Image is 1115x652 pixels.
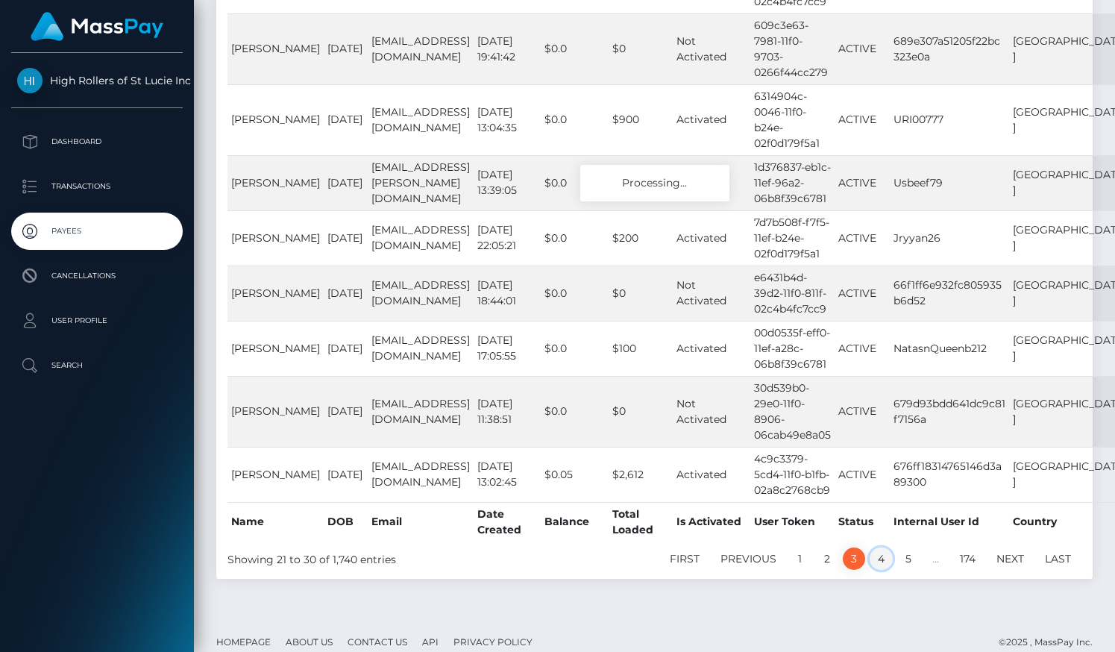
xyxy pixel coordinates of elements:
a: Cancellations [11,257,183,295]
td: Not Activated [673,13,750,84]
img: MassPay Logo [31,12,163,41]
p: Payees [17,220,177,242]
td: Activated [673,155,750,210]
div: Showing 21 to 30 of 1,740 entries [227,546,571,568]
td: 7d7b508f-f7f5-11ef-b24e-02f0d179f5a1 [750,210,835,266]
td: $900 [609,84,673,155]
td: ACTIVE [835,266,890,321]
td: $2,325 [609,155,673,210]
div: © 2025 , MassPay Inc. [999,634,1104,651]
td: [PERSON_NAME] [227,266,324,321]
td: $0.0 [541,155,609,210]
td: [DATE] [324,321,368,376]
td: Not Activated [673,376,750,447]
a: 174 [952,548,984,570]
td: [EMAIL_ADDRESS][PERSON_NAME][DOMAIN_NAME] [368,155,474,210]
td: [EMAIL_ADDRESS][DOMAIN_NAME] [368,210,474,266]
td: [DATE] 18:44:01 [474,266,541,321]
td: e6431b4d-39d2-11f0-811f-02c4b4fc7cc9 [750,266,835,321]
a: Last [1037,548,1079,570]
td: $2,612 [609,447,673,502]
th: Internal User Id [890,502,1009,542]
td: 609c3e63-7981-11f0-9703-0266f44cc279 [750,13,835,84]
div: Processing... [580,165,729,201]
a: 2 [816,548,838,570]
td: [EMAIL_ADDRESS][DOMAIN_NAME] [368,13,474,84]
p: Cancellations [17,265,177,287]
td: $0 [609,266,673,321]
td: 689e307a51205f22bc323e0a [890,13,1009,84]
th: Is Activated [673,502,750,542]
td: Usbeef79 [890,155,1009,210]
td: 4c9c3379-5cd4-11f0-b1fb-02a8c2768cb9 [750,447,835,502]
td: [DATE] 19:41:42 [474,13,541,84]
td: URI00777 [890,84,1009,155]
td: [DATE] [324,210,368,266]
td: [EMAIL_ADDRESS][DOMAIN_NAME] [368,266,474,321]
a: User Profile [11,302,183,339]
th: Total Loaded [609,502,673,542]
td: [DATE] 11:38:51 [474,376,541,447]
a: 5 [897,548,920,570]
td: 00d0535f-eff0-11ef-a28c-06b8f39c6781 [750,321,835,376]
th: DOB [324,502,368,542]
td: [PERSON_NAME] [227,13,324,84]
a: Search [11,347,183,384]
td: [PERSON_NAME] [227,84,324,155]
td: $0.05 [541,447,609,502]
td: [PERSON_NAME] [227,155,324,210]
th: Balance [541,502,609,542]
th: Date Created [474,502,541,542]
td: [DATE] [324,376,368,447]
td: ACTIVE [835,447,890,502]
td: $0 [609,13,673,84]
td: [EMAIL_ADDRESS][DOMAIN_NAME] [368,376,474,447]
td: 6314904c-0046-11f0-b24e-02f0d179f5a1 [750,84,835,155]
td: $0.0 [541,266,609,321]
td: [DATE] [324,447,368,502]
td: 66f1ff6e932fc805935b6d52 [890,266,1009,321]
a: Payees [11,213,183,250]
td: [DATE] [324,155,368,210]
th: Status [835,502,890,542]
td: 1d376837-eb1c-11ef-96a2-06b8f39c6781 [750,155,835,210]
a: 4 [870,548,893,570]
td: [EMAIL_ADDRESS][DOMAIN_NAME] [368,84,474,155]
td: $0.0 [541,210,609,266]
td: [DATE] 22:05:21 [474,210,541,266]
a: 3 [843,548,865,570]
td: Jryyan26 [890,210,1009,266]
td: [PERSON_NAME] [227,447,324,502]
td: $0.0 [541,13,609,84]
td: Activated [673,210,750,266]
td: ACTIVE [835,210,890,266]
td: $0.0 [541,321,609,376]
p: Search [17,354,177,377]
th: User Token [750,502,835,542]
td: [DATE] [324,266,368,321]
span: High Rollers of St Lucie Inc [11,74,183,87]
td: [DATE] 13:39:05 [474,155,541,210]
a: First [662,548,708,570]
td: ACTIVE [835,84,890,155]
td: 679d93bdd641dc9c81f7156a [890,376,1009,447]
td: $0.0 [541,376,609,447]
a: Previous [712,548,785,570]
p: User Profile [17,310,177,332]
td: [EMAIL_ADDRESS][DOMAIN_NAME] [368,321,474,376]
td: Activated [673,447,750,502]
td: NatasnQueenb212 [890,321,1009,376]
td: [PERSON_NAME] [227,321,324,376]
a: Dashboard [11,123,183,160]
td: [PERSON_NAME] [227,210,324,266]
a: 1 [789,548,811,570]
td: 30d539b0-29e0-11f0-8906-06cab49e8a05 [750,376,835,447]
a: Transactions [11,168,183,205]
td: ACTIVE [835,376,890,447]
td: $0 [609,376,673,447]
td: Activated [673,321,750,376]
td: [DATE] 13:04:35 [474,84,541,155]
td: [DATE] [324,84,368,155]
th: Name [227,502,324,542]
td: [PERSON_NAME] [227,376,324,447]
